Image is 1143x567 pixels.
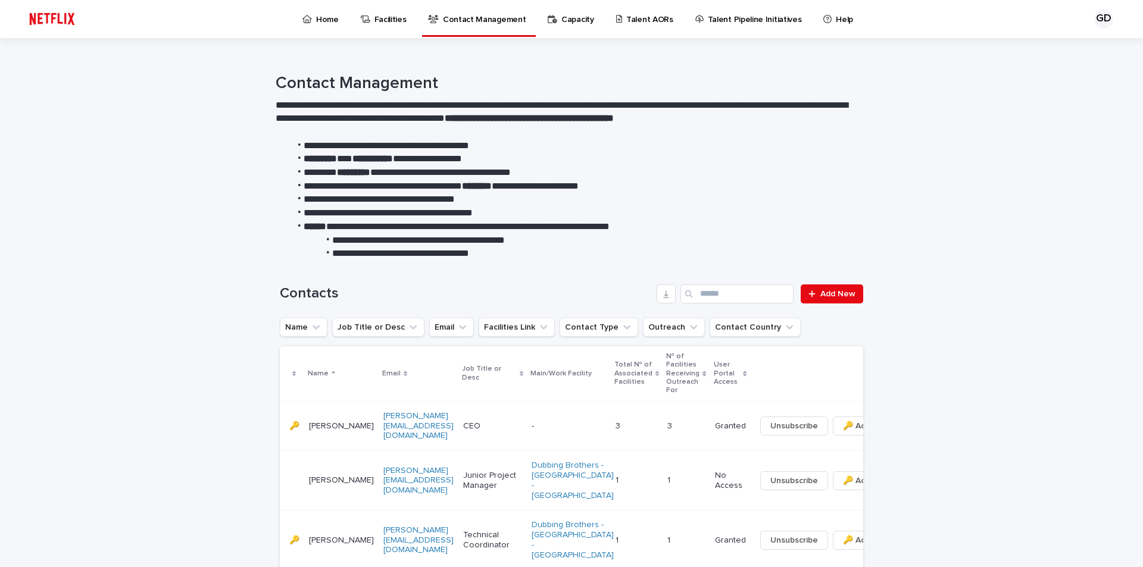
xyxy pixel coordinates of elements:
[833,471,893,490] button: 🔑 Access
[770,475,818,487] span: Unsubscribe
[820,290,855,298] span: Add New
[843,534,883,546] span: 🔑 Access
[532,421,606,431] p: -
[560,318,638,337] button: Contact Type
[309,535,374,546] p: [PERSON_NAME]
[383,526,454,555] a: [PERSON_NAME][EMAIL_ADDRESS][DOMAIN_NAME]
[643,318,705,337] button: Outreach
[532,461,614,500] a: Dubbing Brothers - [GEOGRAPHIC_DATA] - [GEOGRAPHIC_DATA]
[666,350,699,397] p: № of Facilities Receiving Outreach For
[614,358,652,389] p: Total № of Associated Facilities
[770,420,818,432] span: Unsubscribe
[667,473,673,485] p: 1
[383,412,454,440] a: [PERSON_NAME][EMAIL_ADDRESS][DOMAIN_NAME]
[308,367,329,380] p: Name
[616,533,621,546] p: 1
[280,285,652,302] h1: Contacts
[667,533,673,546] p: 1
[530,367,592,380] p: Main/Work Facility
[280,401,933,450] tr: 🔑🔑 [PERSON_NAME][PERSON_NAME][EMAIL_ADDRESS][DOMAIN_NAME]CEO-33 33 GrantedUnsubscribe🔑 Access
[383,466,454,495] a: [PERSON_NAME][EMAIL_ADDRESS][DOMAIN_NAME]
[429,318,474,337] button: Email
[280,318,327,337] button: Name
[843,475,883,487] span: 🔑 Access
[843,420,883,432] span: 🔑 Access
[760,531,828,550] button: Unsubscribe
[715,535,746,546] p: Granted
[289,533,302,546] p: 🔑
[801,284,863,303] a: Add New
[280,451,933,510] tr: [PERSON_NAME][PERSON_NAME][EMAIL_ADDRESS][DOMAIN_NAME]Junior Project ManagerDubbing Brothers - [G...
[680,284,794,303] input: Search
[289,419,302,431] p: 🔑
[667,419,674,431] p: 3
[479,318,555,337] button: Facilities Link
[382,367,401,380] p: Email
[616,419,623,431] p: 3
[463,421,522,431] p: CEO
[770,534,818,546] span: Unsubscribe
[710,318,801,337] button: Contact Country
[1094,10,1113,29] div: GD
[715,421,746,431] p: Granted
[309,421,374,431] p: [PERSON_NAME]
[760,471,828,490] button: Unsubscribe
[463,471,522,491] p: Junior Project Manager
[332,318,424,337] button: Job Title or Desc
[616,473,621,485] p: 1
[309,475,374,485] p: [PERSON_NAME]
[760,416,828,436] button: Unsubscribe
[833,531,893,550] button: 🔑 Access
[715,471,746,491] p: No Access
[532,520,614,560] a: Dubbing Brothers - [GEOGRAPHIC_DATA] - [GEOGRAPHIC_DATA]
[462,362,517,384] p: Job Title or Desc
[833,416,893,436] button: 🔑 Access
[463,530,522,550] p: Technical Coordinator
[24,7,80,31] img: ifQbXi3ZQGMSEF7WDB7W
[714,358,741,389] p: User Portal Access
[276,74,859,94] h1: Contact Management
